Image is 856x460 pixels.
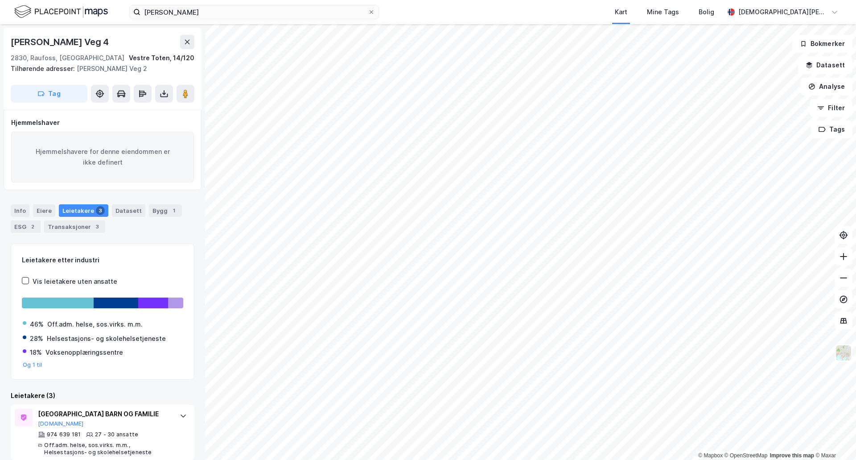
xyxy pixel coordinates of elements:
iframe: Chat Widget [811,417,856,460]
div: Info [11,204,29,217]
div: Kontrollprogram for chat [811,417,856,460]
button: Tag [11,85,87,103]
div: 3 [93,222,102,231]
button: Bokmerker [792,35,852,53]
div: 974 639 181 [47,431,81,438]
img: logo.f888ab2527a4732fd821a326f86c7f29.svg [14,4,108,20]
div: 18% [30,347,42,358]
button: Og 1 til [23,361,42,369]
a: Mapbox [698,452,723,459]
span: Tilhørende adresser: [11,65,77,72]
div: Leietakere etter industri [22,255,183,265]
img: Z [835,344,852,361]
div: 2830, Raufoss, [GEOGRAPHIC_DATA] [11,53,124,63]
div: Eiere [33,204,55,217]
button: Tags [811,120,852,138]
div: 27 - 30 ansatte [95,431,138,438]
div: Leietakere (3) [11,390,194,401]
div: Bygg [149,204,182,217]
div: 46% [30,319,44,330]
button: Datasett [798,56,852,74]
a: Improve this map [770,452,814,459]
button: Analyse [801,78,852,95]
div: Transaksjoner [44,220,105,233]
div: Off.adm. helse, sos.virks. m.m. [47,319,143,330]
div: [PERSON_NAME] Veg 4 [11,35,111,49]
button: [DOMAIN_NAME] [38,420,84,427]
div: Vis leietakere uten ansatte [33,276,117,287]
div: [PERSON_NAME] Veg 2 [11,63,187,74]
div: Voksenopplæringssentre [45,347,123,358]
input: Søk på adresse, matrikkel, gårdeiere, leietakere eller personer [140,5,368,19]
div: Hjemmelshavere for denne eiendommen er ikke definert [11,132,194,182]
a: OpenStreetMap [724,452,768,459]
div: Vestre Toten, 14/120 [129,53,194,63]
div: 28% [30,333,43,344]
div: Kart [615,7,627,17]
div: Datasett [112,204,145,217]
div: Bolig [699,7,714,17]
div: 2 [28,222,37,231]
button: Filter [810,99,852,117]
div: ESG [11,220,41,233]
div: 1 [169,206,178,215]
div: [GEOGRAPHIC_DATA] BARN OG FAMILIE [38,409,171,419]
div: Leietakere [59,204,108,217]
div: Mine Tags [647,7,679,17]
div: 3 [96,206,105,215]
div: [DEMOGRAPHIC_DATA][PERSON_NAME] [738,7,827,17]
div: Off.adm. helse, sos.virks. m.m., Helsestasjons- og skolehelsetjeneste [44,442,171,456]
div: Helsestasjons- og skolehelsetjeneste [47,333,166,344]
div: Hjemmelshaver [11,117,194,128]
